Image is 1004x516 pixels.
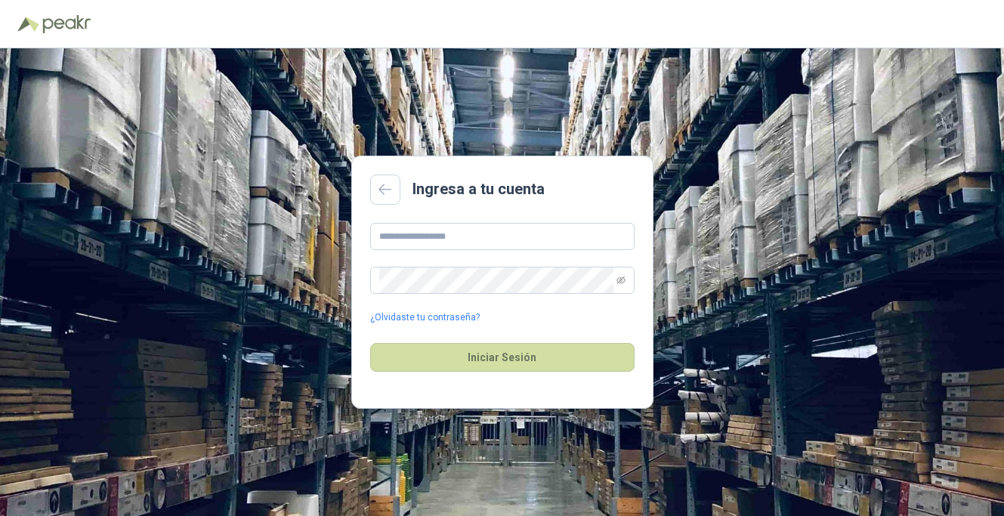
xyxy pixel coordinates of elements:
img: Logo [18,17,39,32]
button: Iniciar Sesión [370,343,635,372]
h2: Ingresa a tu cuenta [412,178,545,201]
img: Peakr [42,15,91,33]
span: eye-invisible [616,276,626,285]
a: ¿Olvidaste tu contraseña? [370,311,480,325]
